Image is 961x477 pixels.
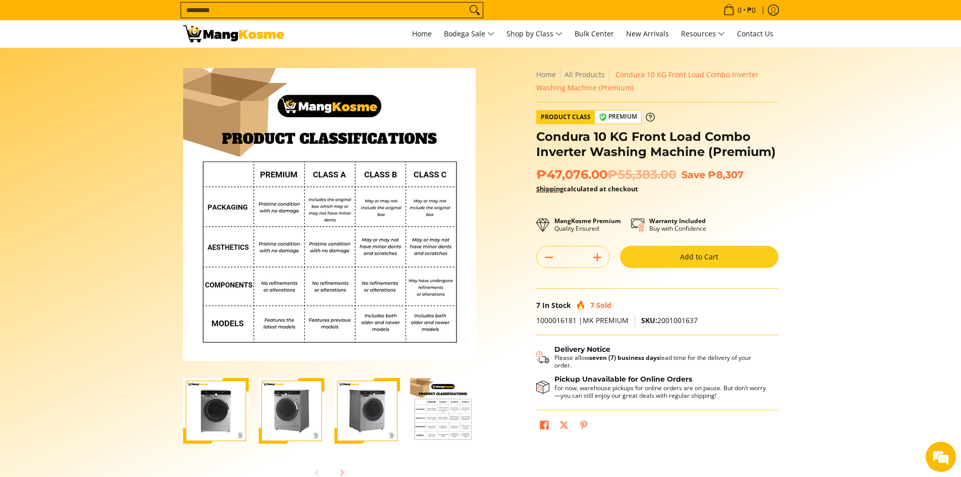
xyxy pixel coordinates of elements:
span: • [720,5,759,16]
del: ₱55,383.00 [607,167,676,182]
span: 1000016181 |MK PREMIUM [536,315,629,325]
span: Sold [596,300,611,310]
span: Shop by Class [506,28,562,40]
span: 0 [736,7,743,14]
strong: Pickup Unavailable for Online Orders [554,375,692,384]
span: Premium [595,111,641,123]
button: Subtract [537,249,561,266]
img: Condura 10 KG Front Load Combo Inverter Washing Machine (Premium) [183,68,476,361]
a: New Arrivals [621,20,674,47]
p: Buy with Confidence [649,217,706,232]
span: ₱0 [746,7,757,14]
span: 7 [590,300,594,310]
span: ₱47,076.00 [536,167,676,182]
span: 2001001637 [641,315,698,325]
button: Shipping & Delivery [536,345,768,369]
span: Product Class [537,111,595,124]
img: premium-badge-icon.webp [599,113,607,121]
strong: seven (7) business days [589,353,660,362]
button: Add to Cart [620,246,778,268]
a: All Products [564,70,605,79]
a: Post on X [557,418,571,435]
a: Pin on Pinterest [577,418,591,435]
a: Bodega Sale [439,20,499,47]
a: Shipping [536,184,563,193]
a: Product Class Premium [536,110,655,124]
strong: calculated at checkout [536,184,638,193]
span: SKU: [641,315,657,325]
span: Bulk Center [575,29,614,38]
a: Shop by Class [501,20,568,47]
strong: MangKosme Premium [554,217,621,225]
a: Home [536,70,556,79]
a: Contact Us [732,20,778,47]
nav: Main Menu [294,20,778,47]
span: Condura 10 KG Front Load Combo Inverter Washing Machine (Premium) [536,70,759,92]
nav: Breadcrumbs [536,68,778,94]
span: Resources [681,28,725,40]
a: Share on Facebook [537,418,551,435]
img: Condura 10 KG Front Load Combo Inverter Washing Machine (Premium)-1 [183,378,249,444]
p: Quality Ensured [554,217,621,232]
strong: Warranty Included [649,217,706,225]
img: Condura 10 KG Front Load Combo Inverter Washing Machine (Premium)-2 [259,378,324,444]
strong: Delivery Notice [554,345,610,354]
img: Condura 10KG Inverter Washing Machine (Premium) l Mang Kosme [183,25,284,42]
span: 7 [536,300,540,310]
span: Home [412,29,432,38]
span: New Arrivals [626,29,669,38]
span: Contact Us [737,29,773,38]
p: Please allow lead time for the delivery of your order. [554,354,768,369]
span: Save [682,169,705,181]
span: ₱8,307 [708,169,744,181]
button: Search [467,3,483,18]
button: Add [585,249,609,266]
a: Bulk Center [570,20,619,47]
span: In Stock [542,300,571,310]
p: For now, warehouse pickups for online orders are on pause. But don’t worry—you can still enjoy ou... [554,384,768,399]
h1: Condura 10 KG Front Load Combo Inverter Washing Machine (Premium) [536,129,778,160]
img: Condura 10 KG Front Load Combo Inverter Washing Machine (Premium)-3 [334,378,400,444]
img: Condura 10 KG Front Load Combo Inverter Washing Machine (Premium)-4 [410,378,476,444]
a: Resources [676,20,730,47]
a: Home [407,20,437,47]
span: Bodega Sale [444,28,494,40]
